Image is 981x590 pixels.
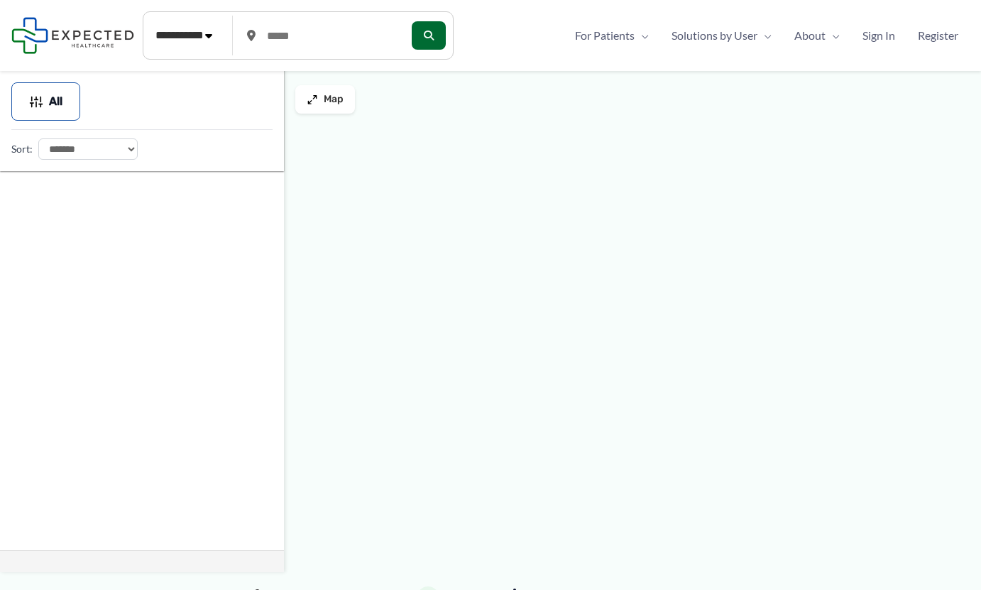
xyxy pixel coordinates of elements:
[324,94,344,106] span: Map
[307,94,318,105] img: Maximize
[11,82,80,121] button: All
[862,25,895,46] span: Sign In
[672,25,757,46] span: Solutions by User
[11,17,134,53] img: Expected Healthcare Logo - side, dark font, small
[29,94,43,109] img: Filter
[49,97,62,106] span: All
[826,25,840,46] span: Menu Toggle
[564,25,660,46] a: For PatientsMenu Toggle
[635,25,649,46] span: Menu Toggle
[660,25,783,46] a: Solutions by UserMenu Toggle
[783,25,851,46] a: AboutMenu Toggle
[906,25,970,46] a: Register
[794,25,826,46] span: About
[575,25,635,46] span: For Patients
[918,25,958,46] span: Register
[11,140,33,158] label: Sort:
[295,85,355,114] button: Map
[757,25,772,46] span: Menu Toggle
[851,25,906,46] a: Sign In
